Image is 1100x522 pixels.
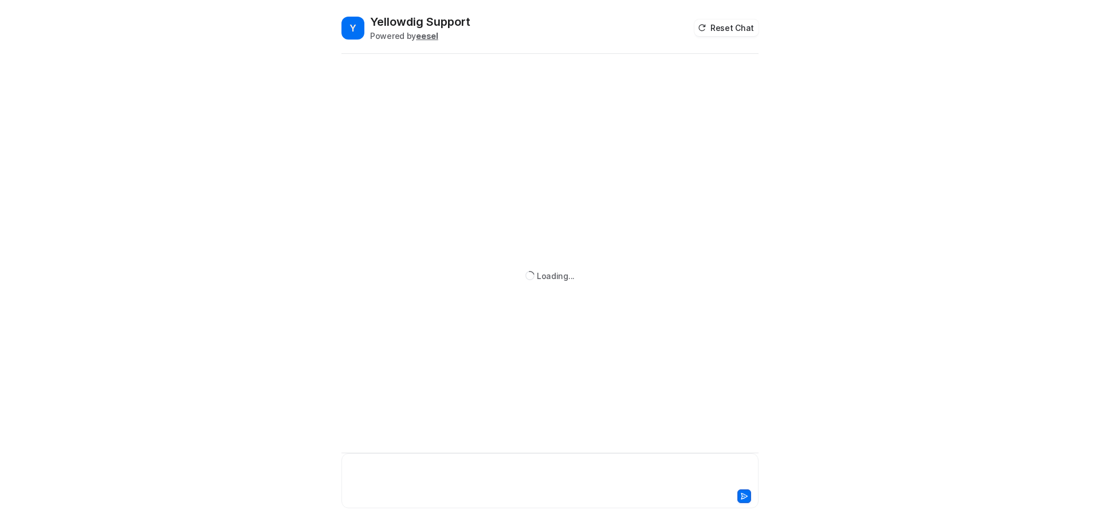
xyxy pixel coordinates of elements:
[341,17,364,40] span: Y
[370,30,470,42] div: Powered by
[370,14,470,30] h2: Yellowdig Support
[416,31,438,41] b: eesel
[537,270,575,282] div: Loading...
[694,19,759,36] button: Reset Chat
